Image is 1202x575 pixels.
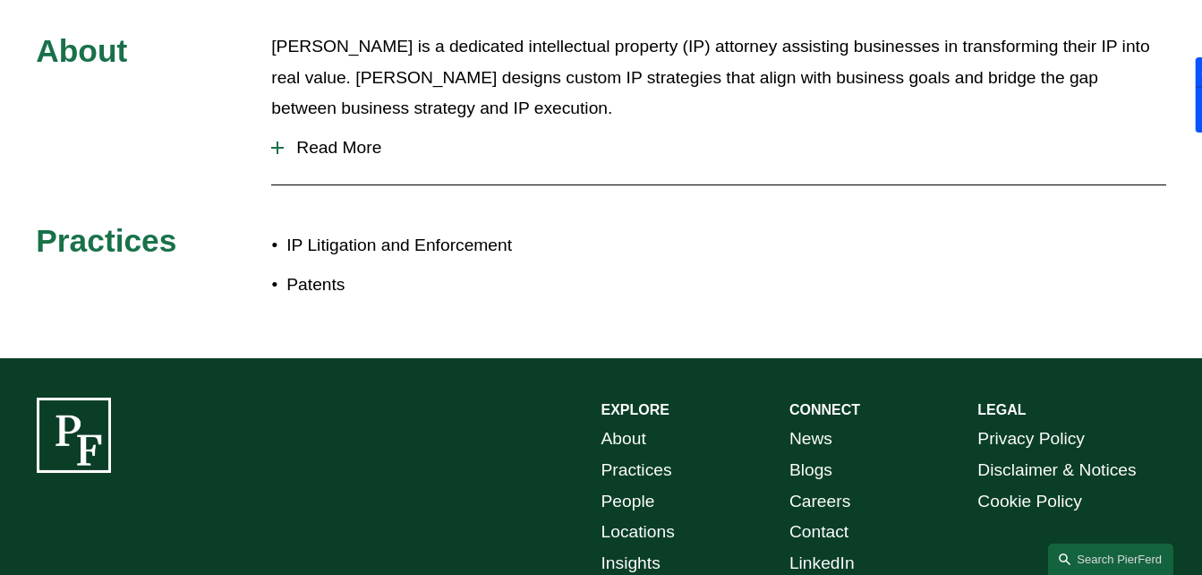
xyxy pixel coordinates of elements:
[286,230,601,262] p: IP Litigation and Enforcement
[789,517,848,548] a: Contact
[601,424,646,455] a: About
[286,270,601,301] p: Patents
[977,424,1085,455] a: Privacy Policy
[789,486,850,518] a: Careers
[271,31,1165,124] p: [PERSON_NAME] is a dedicated intellectual property (IP) attorney assisting businesses in transfor...
[977,486,1081,518] a: Cookie Policy
[271,124,1165,171] button: Read More
[601,486,655,518] a: People
[36,223,176,258] span: Practices
[601,455,672,486] a: Practices
[789,424,832,455] a: News
[789,402,860,417] strong: CONNECT
[977,402,1026,417] strong: LEGAL
[601,402,669,417] strong: EXPLORE
[789,455,832,486] a: Blogs
[1048,544,1173,575] a: Search this site
[601,517,675,548] a: Locations
[284,138,1165,158] span: Read More
[36,33,127,68] span: About
[977,455,1136,486] a: Disclaimer & Notices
